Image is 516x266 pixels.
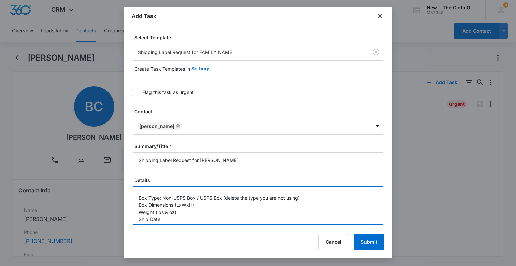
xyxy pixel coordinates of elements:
button: Submit [354,234,384,250]
label: Details [134,177,387,184]
button: Settings [191,61,211,77]
button: Clear [371,47,381,58]
div: Remove Breanna Crigger [174,124,180,128]
label: Contact [134,108,387,115]
div: Flag this task as urgent [142,89,194,96]
h1: Add Task [132,12,156,20]
div: [PERSON_NAME] [139,123,174,129]
button: Cancel [318,234,348,250]
p: Create Task Templates in [134,65,190,72]
label: Select Template [134,34,387,41]
textarea: >Update task to reflect shipping label requirements. Box Type: Non-USPS Box / USPS Box (delete th... [132,186,384,225]
button: close [376,12,384,20]
label: Summary/Title [134,143,387,150]
input: Summary/Title [132,152,384,168]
